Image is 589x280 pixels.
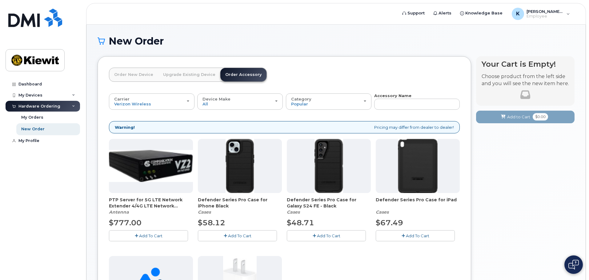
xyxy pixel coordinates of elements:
span: Add To Cart [139,233,162,238]
span: $58.12 [198,218,225,227]
button: Device Make All [197,93,283,109]
img: defenders23fe.png [315,139,343,193]
span: Add To Cart [406,233,429,238]
span: Defender Series Pro Case for Galaxy S24 FE - Black [287,197,371,209]
span: Defender Series Pro Case for iPad [376,197,460,209]
span: PTP Server for 5G LTE Network Extender 4/4G LTE Network Extender 3 [109,197,193,209]
span: $777.00 [109,218,142,227]
em: Cases [287,209,300,215]
span: Device Make [202,97,230,101]
span: Verizon Wireless [114,101,151,106]
button: Add To Cart [287,230,366,241]
div: Defender Series Pro Case for iPad [376,197,460,215]
span: Popular [291,101,308,106]
em: Cases [198,209,211,215]
img: defenderipad10thgen.png [398,139,438,193]
span: Carrier [114,97,130,101]
span: Add to Cart [507,114,530,120]
div: PTP Server for 5G LTE Network Extender 4/4G LTE Network Extender 3 [109,197,193,215]
div: Defender Series Pro Case for Galaxy S24 FE - Black [287,197,371,215]
button: Add To Cart [109,230,188,241]
span: Category [291,97,311,101]
div: Defender Series Pro Case for iPhone Black [198,197,282,215]
a: Order New Device [109,68,158,81]
span: $48.71 [287,218,314,227]
em: Antenna [109,209,129,215]
span: Add To Cart [228,233,251,238]
img: Casa_Sysem.png [109,150,193,182]
span: All [202,101,208,106]
h4: Your Cart is Empty! [482,60,569,68]
div: Pricing may differ from dealer to dealer! [109,121,460,134]
span: Defender Series Pro Case for iPhone Black [198,197,282,209]
span: $0.00 [533,113,548,120]
button: Add to Cart $0.00 [476,111,575,123]
h1: New Order [98,36,575,46]
span: Add To Cart [317,233,340,238]
button: Add To Cart [376,230,455,241]
button: Add To Cart [198,230,277,241]
p: Choose product from the left side and you will see the new item here. [482,73,569,87]
span: $67.49 [376,218,403,227]
em: Cases [376,209,389,215]
strong: Warning! [115,124,135,130]
button: Category Popular [286,93,371,109]
button: Carrier Verizon Wireless [109,93,194,109]
a: Order Accessory [220,68,266,81]
strong: Accessory Name [374,93,411,98]
img: defenderiphone14.png [226,139,254,193]
img: Open chat [568,260,579,270]
a: Upgrade Existing Device [158,68,220,81]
